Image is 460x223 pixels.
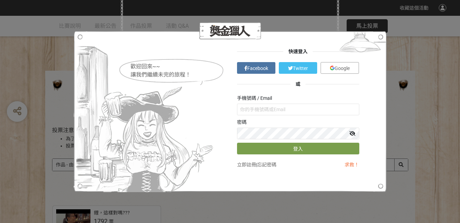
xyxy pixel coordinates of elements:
[345,162,359,167] a: 求救！
[130,71,224,79] div: 讓我們繼續未完的旅程！
[74,31,216,192] img: Hostess
[130,62,224,71] div: 歡迎回來~~
[247,66,268,71] span: Facebook
[237,104,359,115] input: 你的手機號碼或Email
[237,143,359,154] button: 登入
[330,66,335,70] img: icon_google.e274bc9.svg
[335,66,350,71] span: Google
[256,162,257,167] span: |
[257,162,276,167] a: 忘記密碼
[283,49,313,54] span: 快速登入
[293,66,308,71] span: Twitter
[290,81,306,87] span: 或
[334,31,387,57] img: Light
[237,95,272,102] label: 手機號碼 / Email
[237,119,247,126] label: 密碼
[237,162,256,167] a: 立即註冊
